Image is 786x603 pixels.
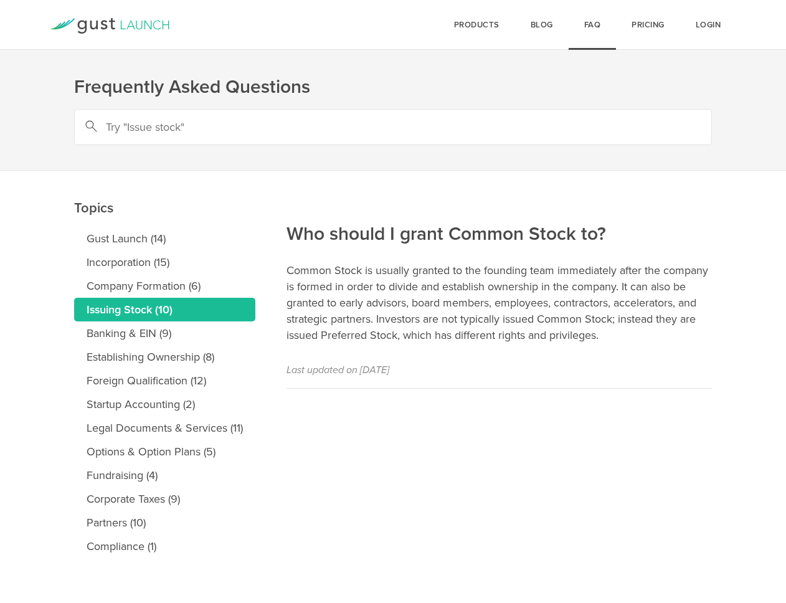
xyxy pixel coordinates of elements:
[286,362,712,378] p: Last updated on [DATE]
[74,369,255,392] a: Foreign Qualification (12)
[74,487,255,511] a: Corporate Taxes (9)
[74,463,255,487] a: Fundraising (4)
[74,274,255,298] a: Company Formation (6)
[286,138,712,247] h2: Who should I grant Common Stock to?
[74,109,712,145] input: Try "Issue stock"
[74,392,255,416] a: Startup Accounting (2)
[74,298,255,321] a: Issuing Stock (10)
[74,75,712,100] h1: Frequently Asked Questions
[74,511,255,534] a: Partners (10)
[74,534,255,558] a: Compliance (1)
[74,321,255,345] a: Banking & EIN (9)
[74,250,255,274] a: Incorporation (15)
[286,262,712,343] p: Common Stock is usually granted to the founding team immediately after the company is formed in o...
[74,227,255,250] a: Gust Launch (14)
[74,416,255,440] a: Legal Documents & Services (11)
[74,345,255,369] a: Establishing Ownership (8)
[74,440,255,463] a: Options & Option Plans (5)
[74,112,255,221] h2: Topics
